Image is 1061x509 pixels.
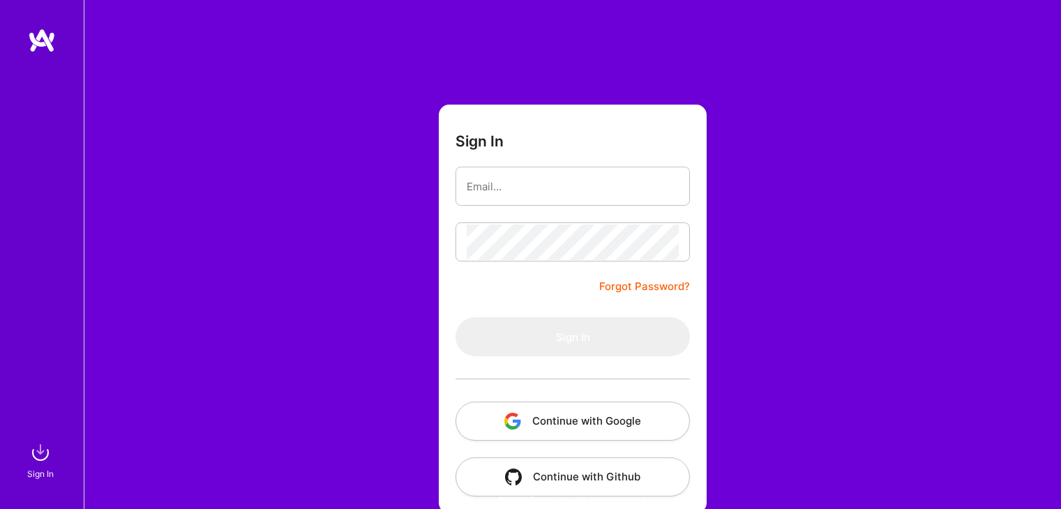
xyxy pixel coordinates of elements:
div: Sign In [27,466,54,481]
a: Forgot Password? [599,278,690,295]
img: icon [504,413,521,430]
h3: Sign In [456,132,504,150]
img: icon [505,469,522,485]
button: Continue with Github [456,457,690,496]
a: sign inSign In [29,439,54,481]
button: Sign In [456,317,690,356]
input: Email... [467,169,679,204]
img: sign in [27,439,54,466]
button: Continue with Google [456,402,690,441]
img: logo [28,28,56,53]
